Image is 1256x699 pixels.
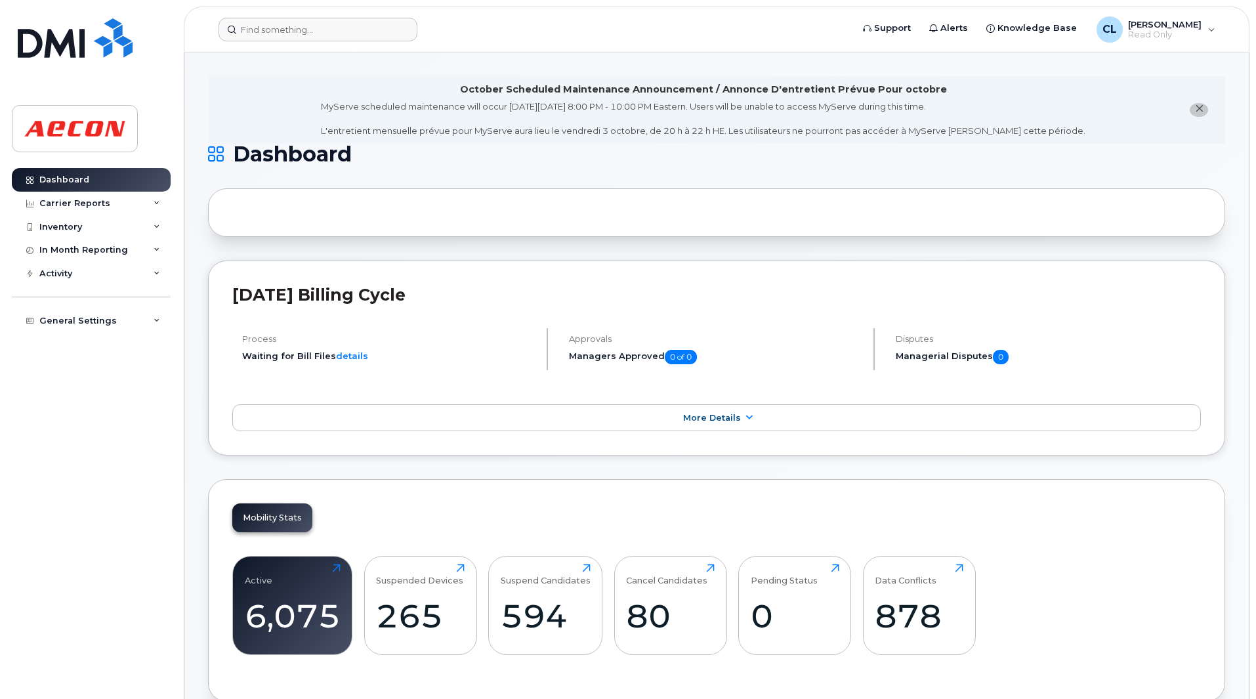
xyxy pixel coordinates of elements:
a: Active6,075 [245,564,341,648]
div: 80 [626,597,715,635]
div: Pending Status [751,564,818,585]
div: 265 [376,597,465,635]
div: MyServe scheduled maintenance will occur [DATE][DATE] 8:00 PM - 10:00 PM Eastern. Users will be u... [321,100,1085,137]
a: Cancel Candidates80 [626,564,715,648]
div: Suspended Devices [376,564,463,585]
h5: Managerial Disputes [896,350,1201,364]
div: 0 [751,597,839,635]
span: Dashboard [233,144,352,164]
div: 594 [501,597,591,635]
div: 6,075 [245,597,341,635]
a: details [336,350,368,361]
span: 0 [993,350,1009,364]
div: October Scheduled Maintenance Announcement / Annonce D'entretient Prévue Pour octobre [460,83,947,96]
h2: [DATE] Billing Cycle [232,285,1201,305]
button: close notification [1190,103,1208,117]
h4: Disputes [896,334,1201,344]
div: Active [245,564,272,585]
div: Suspend Candidates [501,564,591,585]
span: More Details [683,413,741,423]
div: Data Conflicts [875,564,936,585]
h4: Process [242,334,535,344]
a: Suspend Candidates594 [501,564,591,648]
li: Waiting for Bill Files [242,350,535,362]
h4: Approvals [569,334,862,344]
span: 0 of 0 [665,350,697,364]
h5: Managers Approved [569,350,862,364]
a: Suspended Devices265 [376,564,465,648]
div: Cancel Candidates [626,564,707,585]
div: 878 [875,597,963,635]
a: Pending Status0 [751,564,839,648]
a: Data Conflicts878 [875,564,963,648]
